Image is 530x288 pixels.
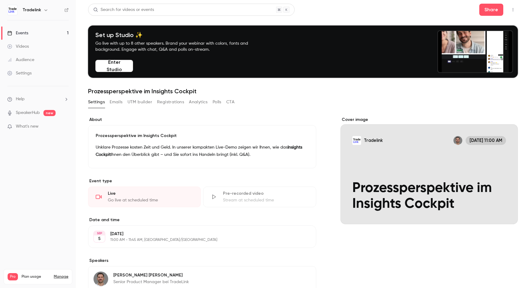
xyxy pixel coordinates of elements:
[110,238,284,242] p: 11:00 AM - 11:45 AM, [GEOGRAPHIC_DATA]/[GEOGRAPHIC_DATA]
[340,117,518,224] section: Cover image
[213,97,221,107] button: Polls
[22,7,41,13] h6: Tradelink
[22,274,50,279] span: Plan usage
[340,117,518,123] label: Cover image
[96,144,309,158] p: Unklare Prozesse kosten Zeit und Geld. In unserer kompakten Live-Demo zeigen wir Ihnen, wie das I...
[8,5,17,15] img: Tradelink
[128,97,152,107] button: UTM builder
[7,57,34,63] div: Audience
[226,97,234,107] button: CTA
[95,40,262,53] p: Go live with up to 8 other speakers. Brand your webinar with colors, fonts and background. Engage...
[95,31,262,39] h4: Set up Studio ✨
[88,97,105,107] button: Settings
[95,60,133,72] button: Enter Studio
[88,117,316,123] label: About
[113,272,189,278] p: [PERSON_NAME] [PERSON_NAME]
[223,197,308,203] div: Stream at scheduled time
[7,43,29,50] div: Videos
[110,231,284,237] p: [DATE]
[113,279,189,285] p: Senior Product Manager bei TradeLink
[7,30,28,36] div: Events
[96,133,309,139] p: Prozessperspektive im Insights Cockpit
[7,70,32,76] div: Settings
[203,187,316,207] div: Pre-recorded videoStream at scheduled time
[16,96,25,102] span: Help
[157,97,184,107] button: Registrations
[88,178,316,184] p: Event type
[16,110,40,116] a: SpeakerHub
[110,97,122,107] button: Emails
[108,190,193,197] div: Live
[189,97,208,107] button: Analytics
[108,197,193,203] div: Go live at scheduled time
[88,217,316,223] label: Date and time
[88,87,518,95] h1: Prozessperspektive im Insights Cockpit
[94,272,108,286] img: Dietrich Lichi-Haasz
[223,190,308,197] div: Pre-recorded video
[16,123,39,130] span: What's new
[54,274,68,279] a: Manage
[88,187,201,207] div: LiveGo live at scheduled time
[94,231,105,235] div: SEP
[7,96,69,102] li: help-dropdown-opener
[8,273,18,280] span: Pro
[43,110,56,116] span: new
[93,7,154,13] div: Search for videos or events
[88,258,316,264] label: Speakers
[98,236,101,242] p: 5
[479,4,503,16] button: Share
